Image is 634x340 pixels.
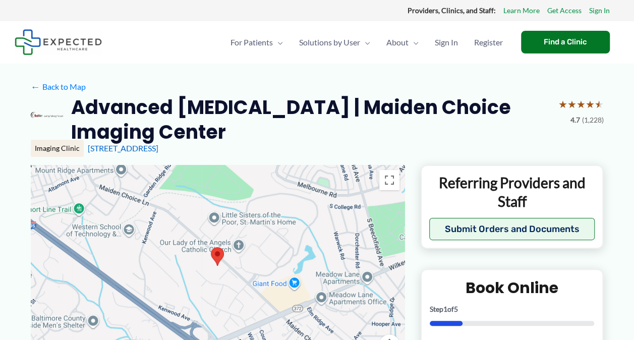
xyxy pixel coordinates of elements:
[429,218,595,240] button: Submit Orders and Documents
[88,143,158,153] a: [STREET_ADDRESS]
[558,95,567,114] span: ★
[360,25,370,60] span: Menu Toggle
[386,25,409,60] span: About
[435,25,458,60] span: Sign In
[577,95,586,114] span: ★
[71,95,550,145] h2: Advanced [MEDICAL_DATA] | Maiden Choice Imaging Center
[222,25,511,60] nav: Primary Site Navigation
[503,4,540,17] a: Learn More
[429,174,595,210] p: Referring Providers and Staff
[291,25,378,60] a: Solutions by UserMenu Toggle
[409,25,419,60] span: Menu Toggle
[582,114,604,127] span: (1,228)
[466,25,511,60] a: Register
[570,114,580,127] span: 4.7
[567,95,577,114] span: ★
[31,82,40,91] span: ←
[589,4,610,17] a: Sign In
[454,305,458,313] span: 5
[273,25,283,60] span: Menu Toggle
[378,25,427,60] a: AboutMenu Toggle
[586,95,595,114] span: ★
[408,6,496,15] strong: Providers, Clinics, and Staff:
[299,25,360,60] span: Solutions by User
[15,29,102,55] img: Expected Healthcare Logo - side, dark font, small
[31,140,84,157] div: Imaging Clinic
[443,305,447,313] span: 1
[430,278,595,298] h2: Book Online
[521,31,610,53] a: Find a Clinic
[474,25,503,60] span: Register
[230,25,273,60] span: For Patients
[222,25,291,60] a: For PatientsMenu Toggle
[427,25,466,60] a: Sign In
[31,79,86,94] a: ←Back to Map
[430,306,595,313] p: Step of
[547,4,582,17] a: Get Access
[379,170,399,190] button: Toggle fullscreen view
[595,95,604,114] span: ★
